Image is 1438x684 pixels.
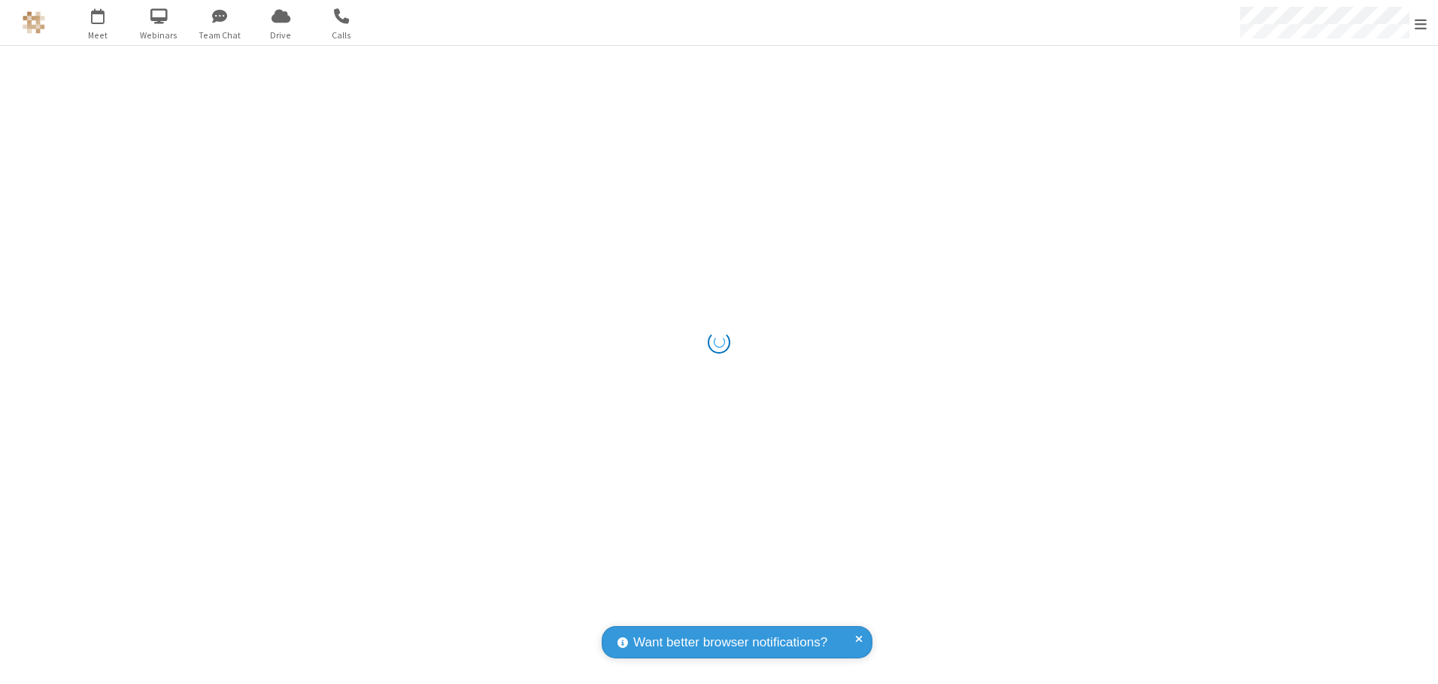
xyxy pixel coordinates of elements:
[633,633,827,652] span: Want better browser notifications?
[23,11,45,34] img: QA Selenium DO NOT DELETE OR CHANGE
[253,29,309,42] span: Drive
[192,29,248,42] span: Team Chat
[70,29,126,42] span: Meet
[131,29,187,42] span: Webinars
[314,29,370,42] span: Calls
